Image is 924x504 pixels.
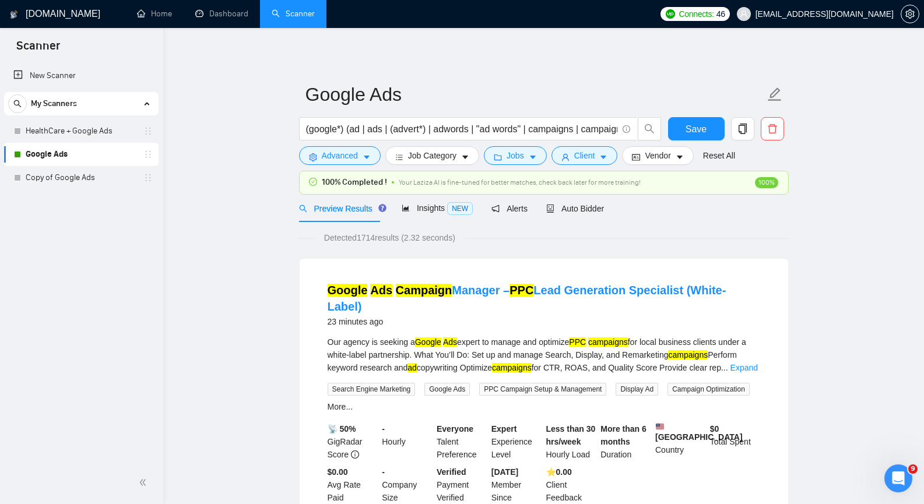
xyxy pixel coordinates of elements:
[599,153,607,161] span: caret-down
[377,203,388,213] div: Tooltip anchor
[137,9,172,19] a: homeHome
[437,467,466,477] b: Verified
[408,149,456,162] span: Job Category
[598,422,653,461] div: Duration
[600,424,647,446] b: More than 6 months
[908,464,918,474] span: 9
[740,10,748,18] span: user
[632,153,640,161] span: idcard
[544,422,599,461] div: Hourly Load
[491,204,528,213] span: Alerts
[328,315,760,329] div: 23 minutes ago
[447,202,473,215] span: NEW
[721,363,728,372] span: ...
[434,422,489,461] div: Talent Preference
[703,149,735,162] a: Reset All
[901,9,919,19] a: setting
[305,80,765,109] input: Scanner name...
[328,336,760,374] div: Our agency is seeking a expert to manage and optimize for local business clients under a white-la...
[666,9,675,19] img: upwork-logo.png
[382,467,385,477] b: -
[716,8,725,20] span: 46
[710,424,719,433] b: $ 0
[272,9,315,19] a: searchScanner
[143,173,153,182] span: holder
[143,126,153,136] span: holder
[4,64,159,87] li: New Scanner
[407,363,417,372] mark: ad
[489,422,544,461] div: Experience Level
[676,153,684,161] span: caret-down
[546,205,554,213] span: robot
[7,37,69,62] span: Scanner
[399,178,641,186] span: Your Laziza AI is fine-tuned for better matches, check back later for more training!
[415,337,441,347] mark: Google
[380,466,434,504] div: Company Size
[494,153,502,161] span: folder
[546,204,604,213] span: Auto Bidder
[761,124,784,134] span: delete
[574,149,595,162] span: Client
[569,337,586,347] mark: PPC
[544,466,599,504] div: Client Feedback
[328,467,348,477] b: $0.00
[656,422,664,431] img: 🇺🇸
[461,153,469,161] span: caret-down
[309,153,317,161] span: setting
[8,94,27,113] button: search
[328,424,356,433] b: 📡 50%
[655,422,743,442] b: [GEOGRAPHIC_DATA]
[4,92,159,189] li: My Scanners
[309,178,317,186] span: check-circle
[370,284,392,297] mark: Ads
[325,422,380,461] div: GigRadar Score
[380,422,434,461] div: Hourly
[546,467,572,477] b: ⭐️ 0.00
[551,146,618,165] button: userClientcaret-down
[351,450,359,459] span: info-circle
[484,146,547,165] button: folderJobscaret-down
[668,117,725,140] button: Save
[26,166,136,189] a: Copy of Google Ads
[328,284,368,297] mark: Google
[492,363,532,372] mark: campaigns
[328,284,726,313] a: Google Ads CampaignManager –PPCLead Generation Specialist (White-Label)
[546,424,596,446] b: Less than 30 hrs/week
[195,9,248,19] a: dashboardDashboard
[510,284,533,297] mark: PPC
[679,8,714,20] span: Connects:
[491,467,518,477] b: [DATE]
[299,204,383,213] span: Preview Results
[901,5,919,23] button: setting
[437,424,473,433] b: Everyone
[9,100,26,108] span: search
[396,284,452,297] mark: Campaign
[491,424,517,433] b: Expert
[730,363,758,372] a: Expand
[616,383,658,396] span: Display Ad
[732,124,754,134] span: copy
[489,466,544,504] div: Member Since
[622,146,693,165] button: idcardVendorcaret-down
[623,125,630,133] span: info-circle
[507,149,524,162] span: Jobs
[299,205,307,213] span: search
[479,383,606,396] span: PPC Campaign Setup & Management
[322,176,387,189] span: 100% Completed !
[588,337,628,347] mark: campaigns
[139,477,150,488] span: double-left
[143,150,153,159] span: holder
[363,153,371,161] span: caret-down
[901,9,919,19] span: setting
[306,122,617,136] input: Search Freelance Jobs...
[761,117,784,140] button: delete
[434,466,489,504] div: Payment Verified
[638,124,660,134] span: search
[708,422,763,461] div: Total Spent
[638,117,661,140] button: search
[26,119,136,143] a: HealthCare + Google Ads
[653,422,708,461] div: Country
[731,117,754,140] button: copy
[328,383,416,396] span: Search Engine Marketing
[491,205,500,213] span: notification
